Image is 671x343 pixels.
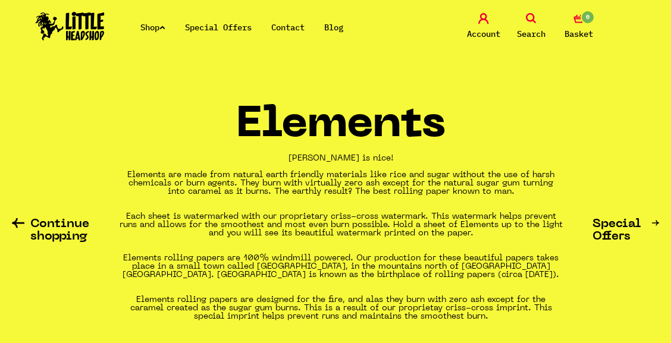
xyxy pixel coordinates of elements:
a: Shop [140,22,165,33]
a: 0 Basket [558,13,600,41]
span: Basket [565,27,593,41]
a: Special Offers [185,22,252,33]
strong: [PERSON_NAME] is nice! Elements are made from natural earth friendly materials like rice and suga... [127,155,554,196]
img: Little Head Shop Logo [36,12,105,40]
strong: Each sheet is watermarked with our proprietary criss-cross watermark. This watermark helps preven... [120,213,563,237]
strong: Elements rolling papers are 100% windmill powered. Our production for these beautiful papers take... [123,254,559,279]
span: Account [467,27,500,41]
strong: Elements rolling papers are designed for the fire, and alas they burn with zero ash except for th... [130,296,552,320]
a: Continue shopping [12,218,89,243]
span: 0 [581,10,595,24]
span: Search [517,27,545,41]
a: Search [510,13,552,41]
a: Special Offers [592,218,659,243]
a: Contact [271,22,305,33]
h1: Elements [236,105,446,155]
a: Blog [324,22,343,33]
